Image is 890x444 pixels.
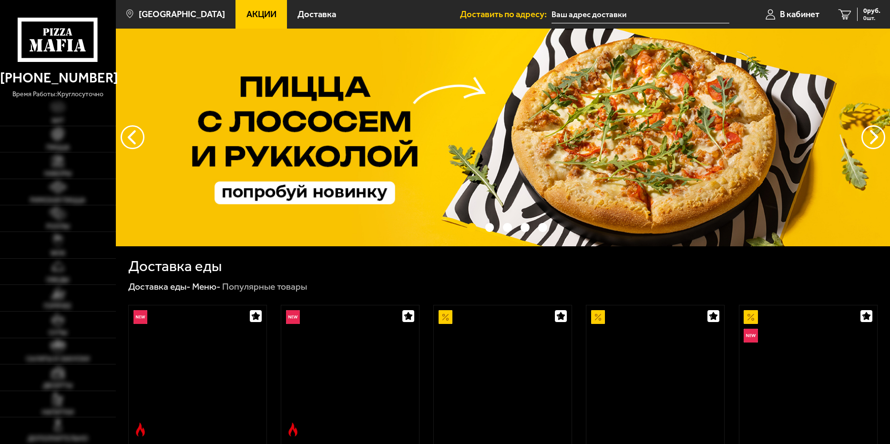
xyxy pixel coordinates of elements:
[281,305,419,441] a: НовинкаОстрое блюдоРимская с мясным ассорти
[44,303,72,310] span: Горячее
[286,310,300,324] img: Новинка
[128,281,191,292] a: Доставка еды-
[246,10,276,19] span: Акции
[503,223,512,232] button: точки переключения
[222,281,307,293] div: Популярные товары
[552,6,729,23] input: Ваш адрес доставки
[744,329,757,343] img: Новинка
[133,423,147,436] img: Острое блюдо
[128,259,222,273] h1: Доставка еды
[434,305,572,441] a: АкционныйАль-Шам 25 см (тонкое тесто)
[121,125,144,149] button: следующий
[46,144,70,151] span: Пицца
[139,10,225,19] span: [GEOGRAPHIC_DATA]
[51,118,64,124] span: Хит
[297,10,336,19] span: Доставка
[46,223,70,230] span: Роллы
[863,8,880,14] span: 0 руб.
[538,223,547,232] button: точки переключения
[46,277,69,283] span: Обеды
[49,330,67,336] span: Супы
[780,10,819,19] span: В кабинет
[129,305,266,441] a: НовинкаОстрое блюдоРимская с креветками
[133,310,147,324] img: Новинка
[44,171,72,177] span: Наборы
[861,125,885,149] button: предыдущий
[28,435,88,442] span: Дополнительно
[460,10,552,19] span: Доставить по адресу:
[192,281,221,292] a: Меню-
[739,305,877,441] a: АкционныйНовинкаВсё включено
[467,223,476,232] button: точки переключения
[439,310,452,324] img: Акционный
[591,310,605,324] img: Акционный
[521,223,530,232] button: точки переключения
[26,356,90,363] span: Салаты и закуски
[51,250,65,257] span: WOK
[863,15,880,21] span: 0 шт.
[42,409,74,416] span: Напитки
[586,305,724,441] a: АкционныйПепперони 25 см (толстое с сыром)
[744,310,757,324] img: Акционный
[286,423,300,436] img: Острое блюдо
[30,197,85,204] span: Римская пицца
[485,223,494,232] button: точки переключения
[43,383,72,389] span: Десерты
